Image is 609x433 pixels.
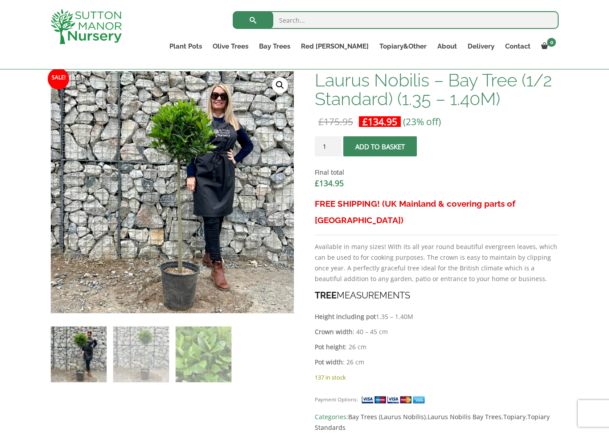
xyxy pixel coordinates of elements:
bdi: 134.95 [315,178,344,188]
bdi: 175.95 [318,115,353,128]
a: Delivery [462,40,500,53]
strong: Crown width [315,327,353,336]
img: Laurus Nobilis - Bay Tree (1/2 Standard) (1.35 - 1.40M) [51,327,107,382]
p: : 26 cm [315,357,559,368]
input: Search... [233,11,559,29]
input: Product quantity [315,136,342,156]
small: Payment Options: [315,396,358,403]
a: About [432,40,462,53]
span: £ [362,115,368,128]
p: 137 in stock [315,372,559,383]
h4: MEASUREMENTS [315,289,559,302]
a: Plant Pots [164,40,207,53]
span: £ [318,115,324,128]
img: payment supported [361,395,428,404]
img: logo [50,9,122,44]
strong: TREE [315,290,337,301]
button: Add to basket [343,136,417,156]
bdi: 134.95 [362,115,397,128]
a: View full-screen image gallery [272,77,288,93]
a: Topiary Standards [315,413,550,432]
img: Laurus Nobilis - Bay Tree (1/2 Standard) (1.35 - 1.40M) - Image 2 [113,327,169,382]
p: : 26 cm [315,342,559,352]
dt: Final total [315,167,559,178]
span: 0 [547,38,556,47]
a: Contact [500,40,536,53]
a: Laurus Nobilis Bay Trees [428,413,502,421]
h3: FREE SHIPPING! (UK Mainland & covering parts of [GEOGRAPHIC_DATA]) [315,196,559,229]
span: £ [315,178,319,188]
span: Sale! [48,68,69,90]
a: Olive Trees [207,40,254,53]
p: 1.35 – 1.40M [315,311,559,322]
a: Bay Trees [254,40,296,53]
p: : 40 – 45 cm [315,327,559,337]
span: (23% off) [403,115,441,128]
img: Laurus Nobilis - Bay Tree (1/2 Standard) (1.35 - 1.40M) - Image 3 [176,327,231,382]
h1: Laurus Nobilis – Bay Tree (1/2 Standard) (1.35 – 1.40M) [315,71,559,108]
a: Topiary&Other [374,40,432,53]
span: Categories: , , , [315,412,559,433]
a: 0 [536,40,559,53]
strong: Pot width [315,358,343,366]
p: Available in many sizes! With its all year round beautiful evergreen leaves, which can be used to... [315,241,559,284]
a: Bay Trees (Laurus Nobilis) [348,413,426,421]
a: Topiary [503,413,526,421]
strong: Height including pot [315,312,376,321]
a: Red [PERSON_NAME] [296,40,374,53]
strong: Pot height [315,343,345,351]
